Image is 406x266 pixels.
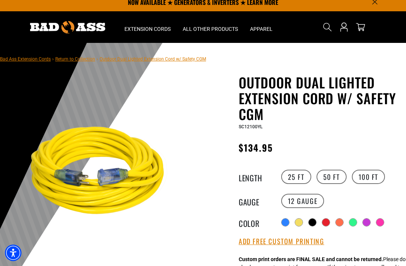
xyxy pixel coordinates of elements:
[55,56,95,62] a: Return to Collection
[281,170,311,184] label: 25 FT
[239,256,383,262] strong: Custom print orders are FINAL SALE and cannot be returned.
[100,56,206,62] span: Outdoor Dual Lighted Extension Cord w/ Safety CGM
[22,94,181,252] img: Yellow
[239,172,276,182] legend: Length
[281,194,324,208] label: 12 Gauge
[177,11,244,43] summary: All Other Products
[239,124,262,129] span: SC12100YL
[5,245,21,261] div: Accessibility Menu
[52,56,54,62] span: ›
[239,196,276,206] legend: Gauge
[239,217,276,227] legend: Color
[338,11,350,43] a: Open this option
[118,11,177,43] summary: Extension Cords
[239,237,324,246] button: Add Free Custom Printing
[354,23,367,32] a: cart
[317,170,347,184] label: 50 FT
[183,26,238,32] span: All Other Products
[30,21,105,33] img: Bad Ass Extension Cords
[250,26,273,32] span: Apparel
[352,170,385,184] label: 100 FT
[97,56,98,62] span: ›
[321,21,333,33] summary: Search
[239,141,273,154] span: $134.95
[239,74,400,122] h1: Outdoor Dual Lighted Extension Cord w/ Safety CGM
[244,11,279,43] summary: Apparel
[124,26,171,32] span: Extension Cords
